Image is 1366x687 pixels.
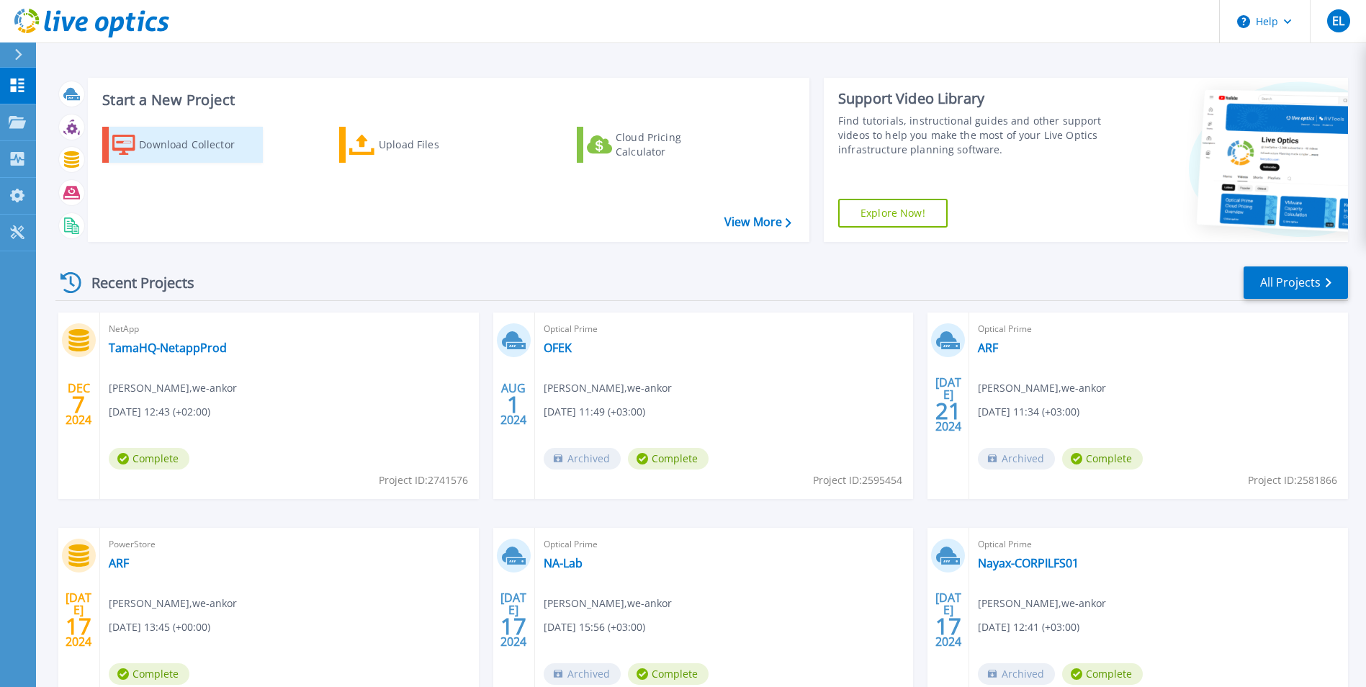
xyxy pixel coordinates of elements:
span: Archived [544,663,621,685]
span: [PERSON_NAME] , we-ankor [978,596,1106,611]
div: Download Collector [139,130,254,159]
a: ARF [978,341,998,355]
div: Cloud Pricing Calculator [616,130,731,159]
div: DEC 2024 [65,378,92,431]
span: [PERSON_NAME] , we-ankor [109,380,237,396]
span: Optical Prime [978,321,1339,337]
span: 7 [72,398,85,410]
span: Complete [109,663,189,685]
span: [DATE] 15:56 (+03:00) [544,619,645,635]
span: Complete [1062,448,1143,470]
a: TamaHQ-NetappProd [109,341,227,355]
span: EL [1332,15,1344,27]
span: [PERSON_NAME] , we-ankor [544,596,672,611]
div: Upload Files [379,130,494,159]
span: 17 [66,620,91,632]
span: [DATE] 11:34 (+03:00) [978,404,1079,420]
div: Find tutorials, instructional guides and other support videos to help you make the most of your L... [838,114,1105,157]
span: Optical Prime [978,536,1339,552]
a: Explore Now! [838,199,948,228]
span: 1 [507,398,520,410]
a: OFEK [544,341,572,355]
span: [PERSON_NAME] , we-ankor [544,380,672,396]
div: Recent Projects [55,265,214,300]
span: Archived [978,663,1055,685]
span: Project ID: 2595454 [813,472,902,488]
span: Optical Prime [544,536,905,552]
span: [PERSON_NAME] , we-ankor [978,380,1106,396]
span: [DATE] 12:41 (+03:00) [978,619,1079,635]
a: View More [724,215,791,229]
span: Archived [978,448,1055,470]
a: NA-Lab [544,556,583,570]
a: Cloud Pricing Calculator [577,127,737,163]
span: [PERSON_NAME] , we-ankor [109,596,237,611]
span: 21 [935,405,961,417]
a: Upload Files [339,127,500,163]
span: [DATE] 13:45 (+00:00) [109,619,210,635]
a: All Projects [1244,266,1348,299]
div: [DATE] 2024 [500,593,527,646]
span: [DATE] 11:49 (+03:00) [544,404,645,420]
span: [DATE] 12:43 (+02:00) [109,404,210,420]
span: PowerStore [109,536,470,552]
span: NetApp [109,321,470,337]
span: Project ID: 2581866 [1248,472,1337,488]
div: AUG 2024 [500,378,527,431]
span: Optical Prime [544,321,905,337]
div: [DATE] 2024 [935,593,962,646]
span: Complete [628,663,709,685]
span: Complete [628,448,709,470]
div: Support Video Library [838,89,1105,108]
h3: Start a New Project [102,92,791,108]
a: Download Collector [102,127,263,163]
div: [DATE] 2024 [65,593,92,646]
span: 17 [500,620,526,632]
span: Archived [544,448,621,470]
span: 17 [935,620,961,632]
a: ARF [109,556,129,570]
span: Complete [1062,663,1143,685]
span: Complete [109,448,189,470]
div: [DATE] 2024 [935,378,962,431]
span: Project ID: 2741576 [379,472,468,488]
a: Nayax-CORPILFS01 [978,556,1079,570]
